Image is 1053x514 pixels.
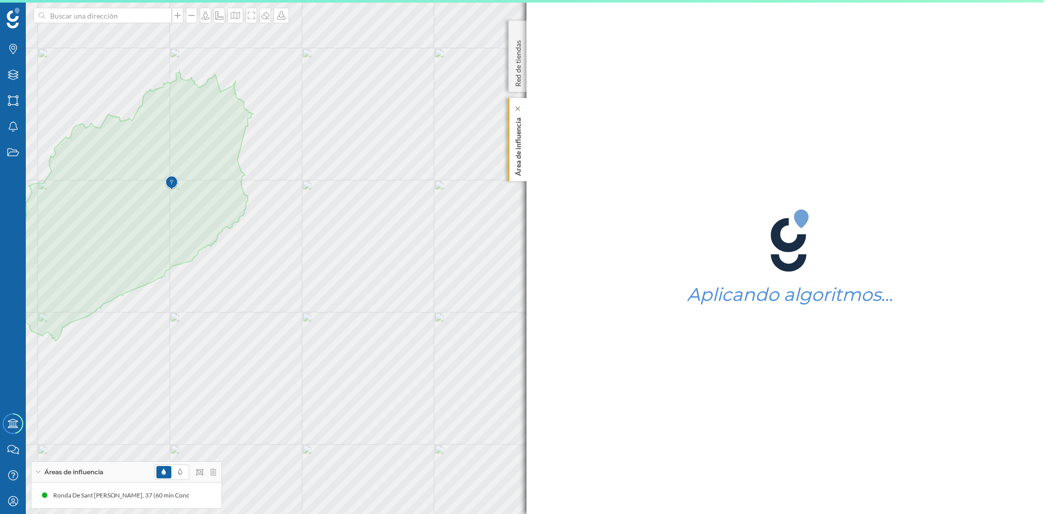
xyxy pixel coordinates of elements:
[513,36,523,87] p: Red de tiendas
[165,173,178,194] img: Marker
[687,285,893,304] h1: Aplicando algoritmos…
[7,8,20,28] img: Geoblink Logo
[29,490,195,501] div: Ronda De Sant [PERSON_NAME], 37 (60 min Conduciendo)
[44,468,103,477] span: Áreas de influencia
[513,114,523,176] p: Área de influencia
[21,7,57,17] span: Soporte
